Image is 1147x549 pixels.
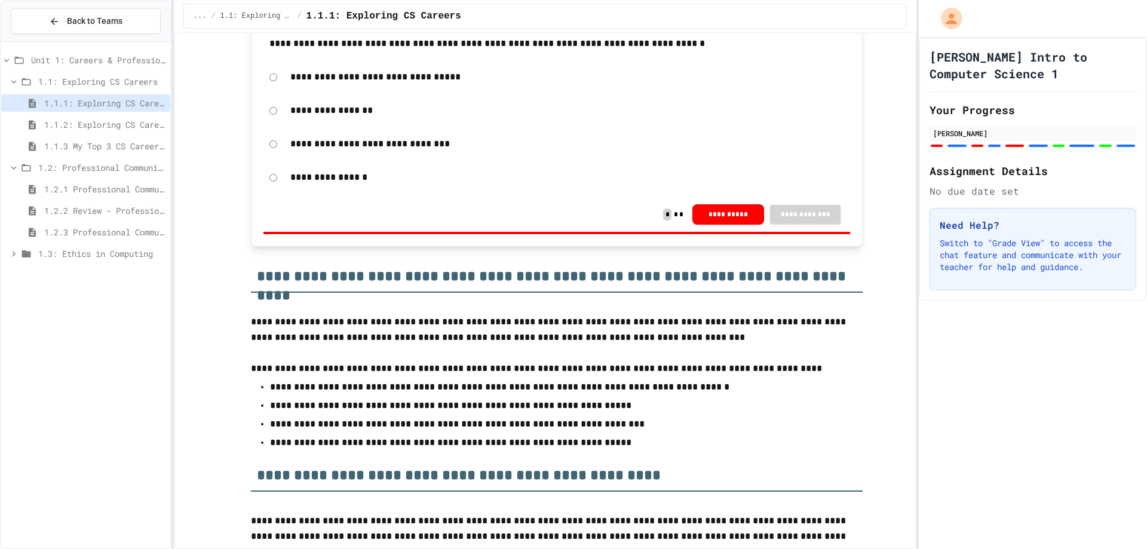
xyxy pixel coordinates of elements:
[297,11,301,21] span: /
[194,11,207,21] span: ...
[220,11,293,21] span: 1.1: Exploring CS Careers
[38,161,165,174] span: 1.2: Professional Communication
[31,54,165,66] span: Unit 1: Careers & Professionalism
[306,9,461,23] span: 1.1.1: Exploring CS Careers
[38,247,165,260] span: 1.3: Ethics in Computing
[930,162,1136,179] h2: Assignment Details
[44,97,165,109] span: 1.1.1: Exploring CS Careers
[211,11,215,21] span: /
[67,15,122,27] span: Back to Teams
[940,218,1126,232] h3: Need Help?
[38,75,165,88] span: 1.1: Exploring CS Careers
[930,184,1136,198] div: No due date set
[44,140,165,152] span: 1.1.3 My Top 3 CS Careers!
[940,237,1126,273] p: Switch to "Grade View" to access the chat feature and communicate with your teacher for help and ...
[930,48,1136,82] h1: [PERSON_NAME] Intro to Computer Science 1
[44,118,165,131] span: 1.1.2: Exploring CS Careers - Review
[933,128,1133,139] div: [PERSON_NAME]
[44,204,165,217] span: 1.2.2 Review - Professional Communication
[11,8,161,34] button: Back to Teams
[44,226,165,238] span: 1.2.3 Professional Communication Challenge
[928,5,965,32] div: My Account
[44,183,165,195] span: 1.2.1 Professional Communication
[930,102,1136,118] h2: Your Progress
